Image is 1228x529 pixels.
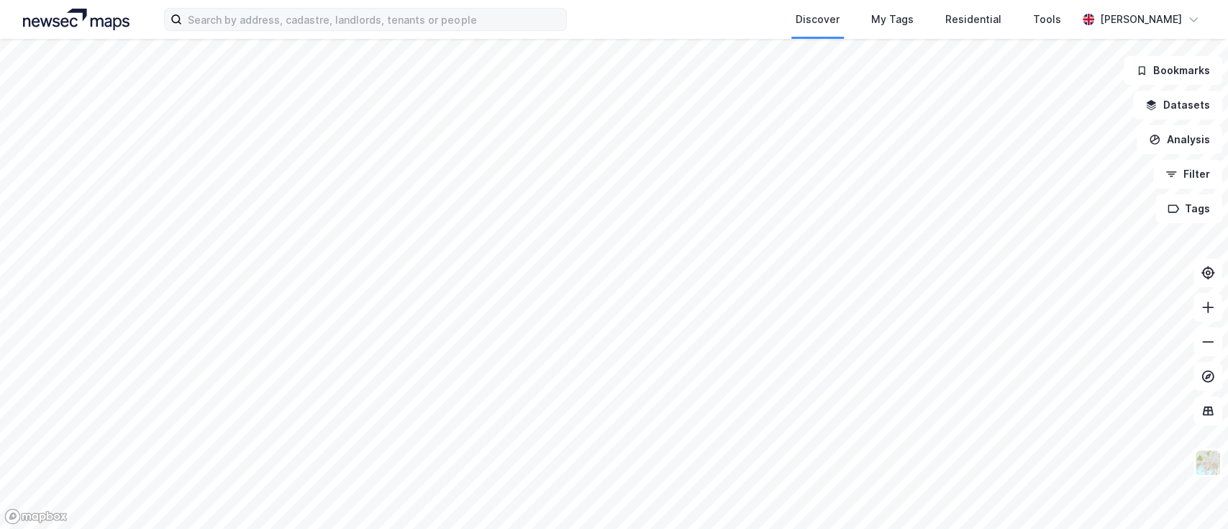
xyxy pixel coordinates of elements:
[23,9,129,30] img: logo.a4113a55bc3d86da70a041830d287a7e.svg
[796,11,840,28] div: Discover
[1100,11,1182,28] div: [PERSON_NAME]
[871,11,914,28] div: My Tags
[182,9,566,30] input: Search by address, cadastre, landlords, tenants or people
[1156,460,1228,529] iframe: Chat Widget
[1033,11,1061,28] div: Tools
[945,11,1001,28] div: Residential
